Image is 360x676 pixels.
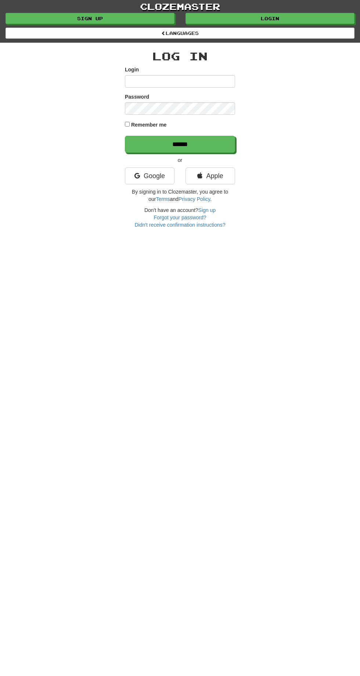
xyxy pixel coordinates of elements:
[131,121,167,128] label: Remember me
[125,167,174,184] a: Google
[6,28,354,39] a: Languages
[198,207,216,213] a: Sign up
[125,206,235,229] div: Don't have an account?
[154,215,206,220] a: Forgot your password?
[186,13,354,24] a: Login
[156,196,170,202] a: Terms
[125,50,235,62] h2: Log In
[125,66,139,73] label: Login
[186,167,235,184] a: Apple
[125,188,235,203] p: By signing in to Clozemaster, you agree to our and .
[134,222,225,228] a: Didn't receive confirmation instructions?
[179,196,210,202] a: Privacy Policy
[125,156,235,164] p: or
[6,13,174,24] a: Sign up
[125,93,149,100] label: Password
